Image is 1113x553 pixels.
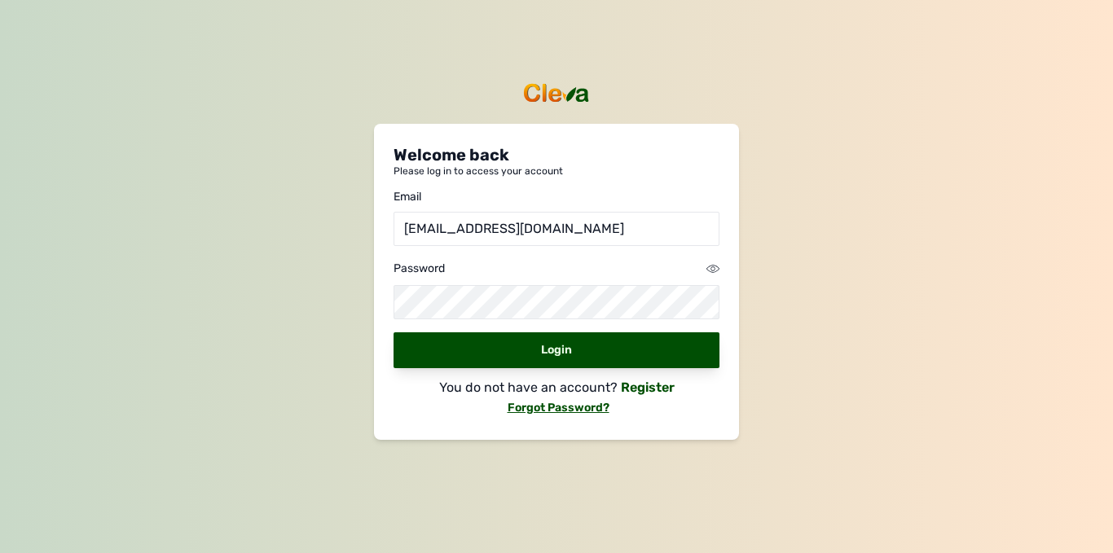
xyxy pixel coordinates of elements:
[394,332,719,368] div: Login
[439,378,618,397] p: You do not have an account?
[394,261,445,277] div: Password
[394,189,719,205] div: Email
[521,81,592,104] img: cleva_logo.png
[394,143,719,166] p: Welcome back
[618,380,675,395] a: Register
[504,401,609,415] a: Forgot Password?
[394,166,719,176] p: Please log in to access your account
